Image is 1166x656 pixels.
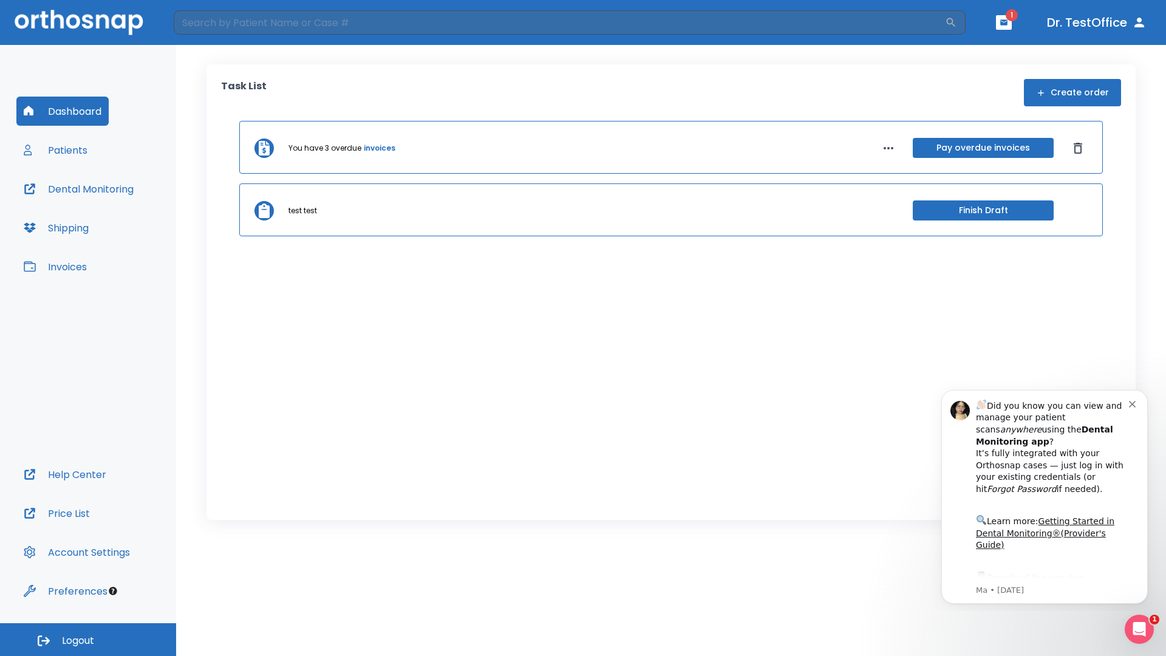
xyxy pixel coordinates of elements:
[53,191,206,253] div: Download the app: | ​ Let us know if you need help getting started!
[53,206,206,217] p: Message from Ma, sent 5w ago
[923,379,1166,611] iframe: Intercom notifications message
[288,205,317,216] p: test test
[221,79,267,106] p: Task List
[16,538,137,567] button: Account Settings
[53,194,161,216] a: App Store
[16,576,115,606] button: Preferences
[288,143,361,154] p: You have 3 overdue
[1068,138,1088,158] button: Dismiss
[107,586,118,596] div: Tooltip anchor
[16,252,94,281] button: Invoices
[16,174,141,203] button: Dental Monitoring
[15,10,143,35] img: Orthosnap
[16,213,96,242] button: Shipping
[913,138,1054,158] button: Pay overdue invoices
[1042,12,1151,33] button: Dr. TestOffice
[174,10,945,35] input: Search by Patient Name or Case #
[16,460,114,489] button: Help Center
[16,499,97,528] button: Price List
[16,97,109,126] button: Dashboard
[62,634,94,647] span: Logout
[1125,615,1154,644] iframe: Intercom live chat
[1006,9,1018,21] span: 1
[364,143,395,154] a: invoices
[913,200,1054,220] button: Finish Draft
[206,19,216,29] button: Dismiss notification
[16,135,95,165] button: Patients
[1150,615,1159,624] span: 1
[1024,79,1121,106] button: Create order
